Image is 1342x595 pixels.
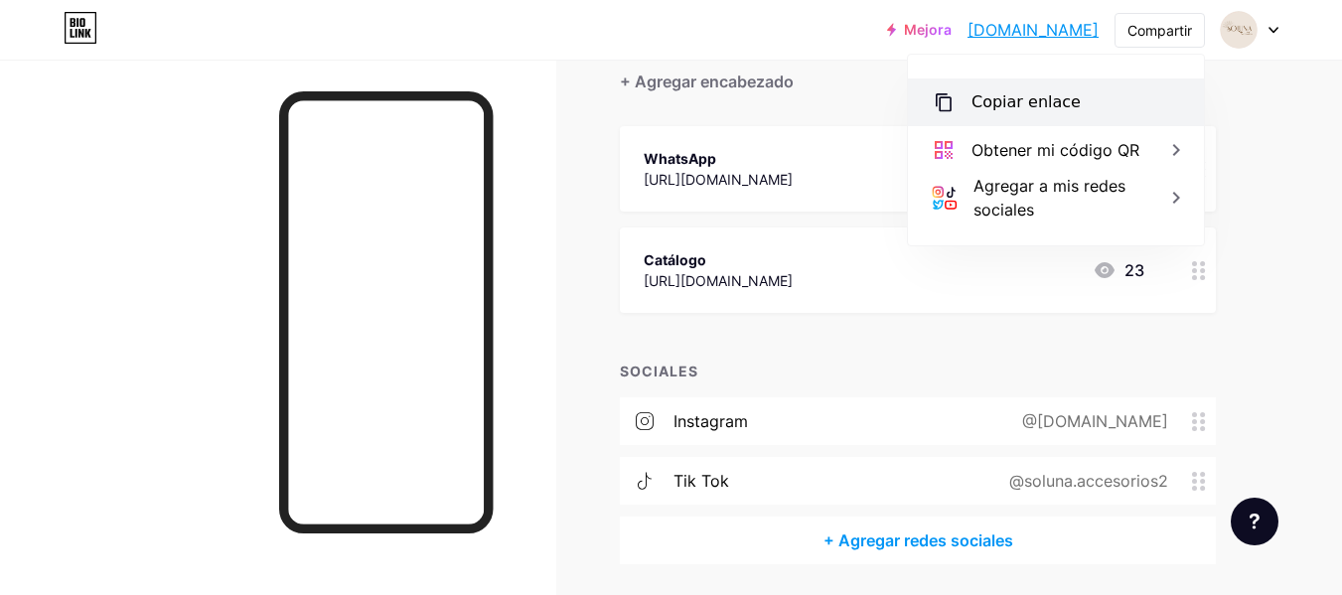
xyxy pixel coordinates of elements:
[1009,471,1168,491] font: @soluna.accesorios2
[620,72,794,91] font: + Agregar encabezado
[644,272,793,289] font: [URL][DOMAIN_NAME]
[1124,260,1144,280] font: 23
[1022,411,1168,431] font: @[DOMAIN_NAME]
[823,530,1013,550] font: + Agregar redes sociales
[904,21,952,38] font: Mejora
[1127,22,1192,39] font: Compartir
[973,176,1125,220] font: Agregar a mis redes sociales
[644,171,793,188] font: [URL][DOMAIN_NAME]
[971,92,1081,111] font: Copiar enlace
[620,363,698,379] font: SOCIALES
[968,18,1099,42] a: [DOMAIN_NAME]
[673,411,748,431] font: Instagram
[673,471,729,491] font: Tik Tok
[968,20,1099,40] font: [DOMAIN_NAME]
[644,251,706,268] font: Catálogo
[1220,11,1258,49] img: Accesorios Soluna
[971,140,1139,160] font: Obtener mi código QR
[644,150,716,167] font: WhatsApp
